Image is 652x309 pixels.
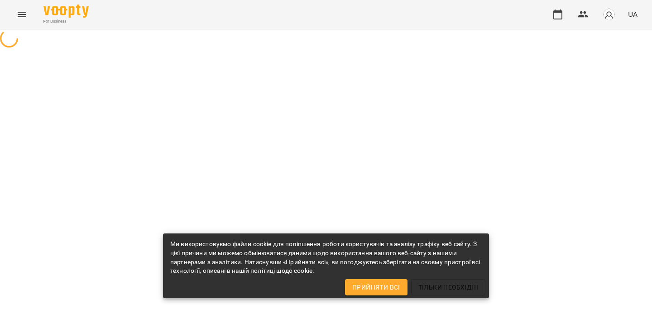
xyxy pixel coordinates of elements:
[11,4,33,25] button: Menu
[43,19,89,24] span: For Business
[624,6,641,23] button: UA
[603,8,615,21] img: avatar_s.png
[628,10,638,19] span: UA
[43,5,89,18] img: Voopty Logo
